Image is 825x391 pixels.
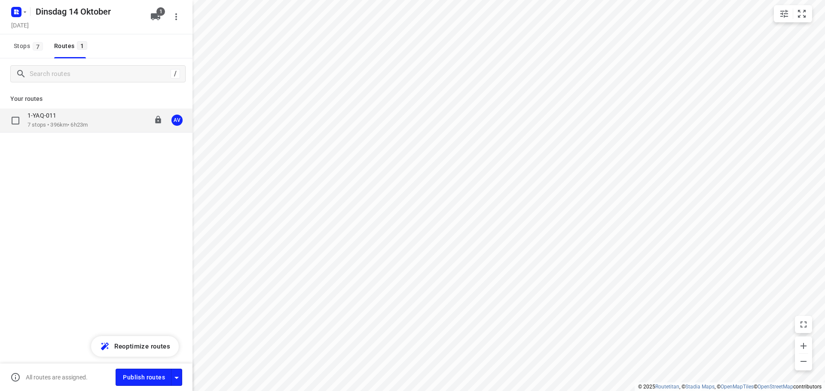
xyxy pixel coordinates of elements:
p: 7 stops • 396km • 6h23m [27,121,88,129]
a: Routetitan [655,384,679,390]
a: OpenMapTiles [721,384,754,390]
div: small contained button group [774,5,812,22]
div: Driver app settings [171,372,182,382]
button: AV [168,112,186,129]
button: Map settings [776,5,793,22]
h5: Project date [8,20,32,30]
button: More [168,8,185,25]
span: Reoptimize routes [114,341,170,352]
p: 1-YAQ-011 [27,112,61,119]
span: 7 [33,42,43,51]
span: Select [7,112,24,129]
a: OpenStreetMap [758,384,793,390]
input: Search routes [30,67,171,81]
div: Routes [54,41,90,52]
span: 1 [77,41,87,50]
button: Publish routes [116,369,171,385]
div: AV [171,115,183,126]
p: All routes are assigned. [26,374,88,381]
p: Your routes [10,94,182,103]
li: © 2025 , © , © © contributors [638,384,822,390]
button: Reoptimize routes [91,336,179,357]
a: Stadia Maps [685,384,715,390]
span: Stops [14,41,46,52]
h5: Rename [32,5,144,18]
button: 1 [147,8,164,25]
button: Lock route [154,115,162,125]
button: Fit zoom [793,5,810,22]
div: / [171,69,180,79]
span: 1 [156,7,165,16]
span: Publish routes [123,372,165,383]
